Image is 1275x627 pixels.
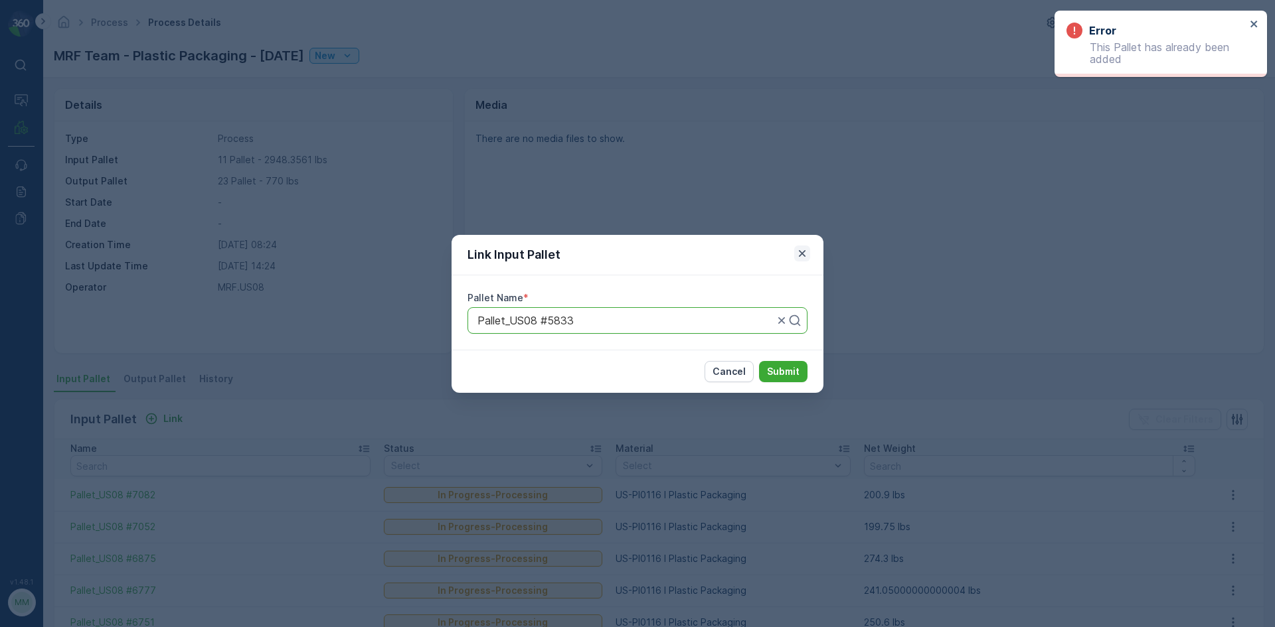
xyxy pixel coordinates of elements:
[767,365,800,378] p: Submit
[713,365,746,378] p: Cancel
[467,292,523,303] label: Pallet Name
[705,361,754,382] button: Cancel
[1089,23,1116,38] h3: Error
[467,245,560,264] p: Link Input Pallet
[1066,41,1246,65] p: This Pallet has already been added
[1250,19,1259,31] button: close
[759,361,807,382] button: Submit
